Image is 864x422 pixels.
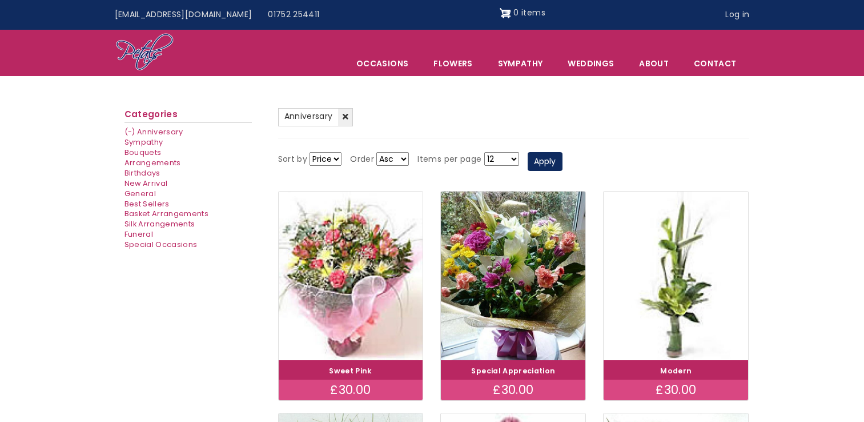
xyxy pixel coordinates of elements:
[124,127,135,137] span: (-)
[717,4,757,26] a: Log in
[115,33,174,73] img: Home
[513,7,545,18] span: 0 items
[604,380,748,400] div: £30.00
[124,209,209,218] a: Basket Arrangements
[441,192,585,360] img: Special Appreciation
[556,51,626,75] span: Weddings
[279,192,423,360] img: Sweet Pink
[350,153,374,166] label: Order
[421,51,484,75] a: Flowers
[471,366,555,376] a: Special Appreciation
[137,127,183,137] span: Anniversary
[284,110,333,122] span: Anniversary
[604,192,748,360] img: Modern
[124,219,195,229] a: Silk Arrangements
[682,51,748,75] a: Contact
[124,137,163,147] a: Sympathy
[124,158,181,168] a: Arrangements
[124,109,252,123] h2: Categories
[344,51,420,75] span: Occasions
[107,4,260,26] a: [EMAIL_ADDRESS][DOMAIN_NAME]
[124,178,168,188] a: New Arrival
[124,229,153,239] a: Funeral
[279,380,423,400] div: £30.00
[124,148,162,157] a: Bouquets
[486,51,555,75] a: Sympathy
[124,127,183,137] a: (-) Anniversary
[660,366,692,376] a: Modern
[124,199,170,209] a: Best Sellers
[528,152,562,172] button: Apply
[441,380,585,400] div: £30.00
[627,51,681,75] a: About
[124,189,156,198] a: General
[329,366,372,376] a: Sweet Pink
[417,153,481,166] label: Items per page
[124,168,160,178] a: Birthdays
[278,108,353,126] a: Anniversary
[500,4,545,22] a: Shopping cart 0 items
[278,153,307,166] label: Sort by
[500,4,511,22] img: Shopping cart
[124,240,198,249] a: Special Occasions
[260,4,327,26] a: 01752 254411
